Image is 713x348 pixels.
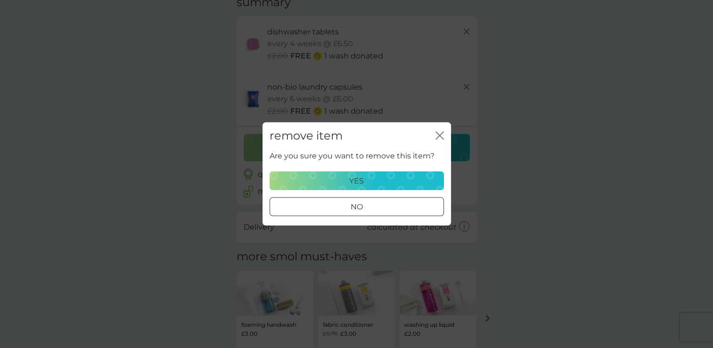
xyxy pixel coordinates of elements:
[435,131,444,141] button: close
[270,129,343,143] h2: remove item
[270,198,444,216] button: no
[270,172,444,191] button: yes
[270,150,434,162] p: Are you sure you want to remove this item?
[351,201,363,214] p: no
[349,175,364,187] p: yes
